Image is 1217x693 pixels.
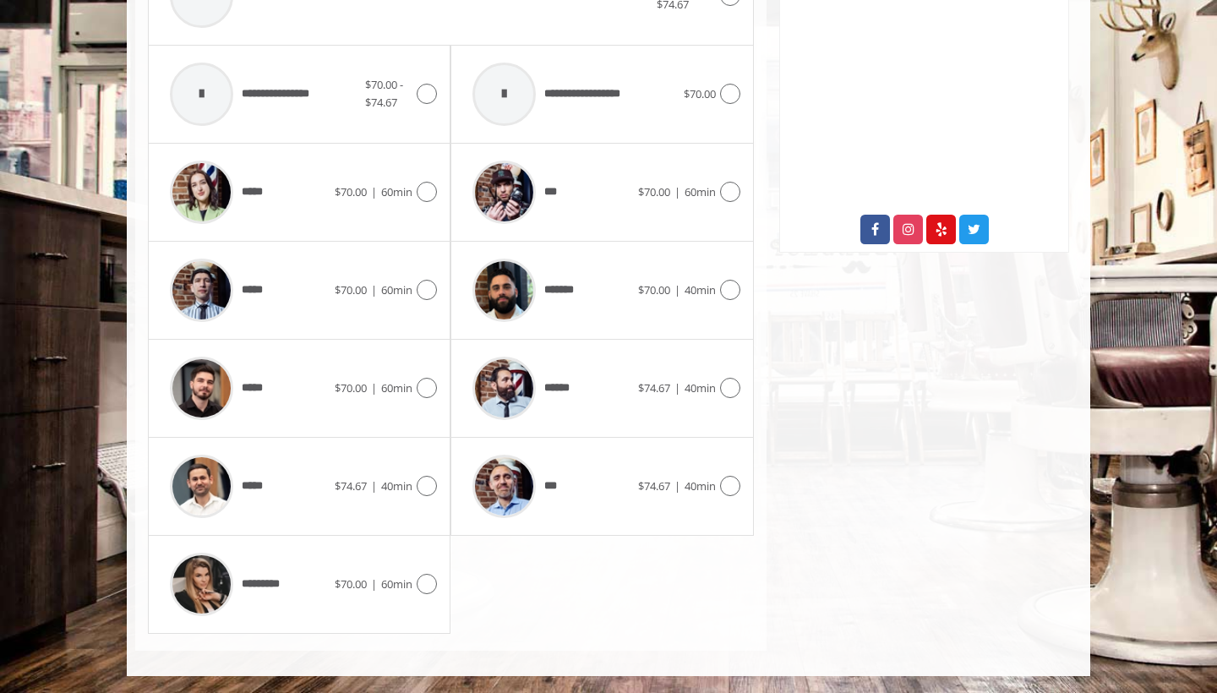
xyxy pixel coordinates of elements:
[638,184,670,199] span: $70.00
[638,478,670,494] span: $74.67
[371,282,377,297] span: |
[335,184,367,199] span: $70.00
[685,478,716,494] span: 40min
[674,478,680,494] span: |
[638,282,670,297] span: $70.00
[381,478,412,494] span: 40min
[381,380,412,396] span: 60min
[371,380,377,396] span: |
[638,380,670,396] span: $74.67
[371,478,377,494] span: |
[381,282,412,297] span: 60min
[371,184,377,199] span: |
[371,576,377,592] span: |
[335,380,367,396] span: $70.00
[684,86,716,101] span: $70.00
[685,380,716,396] span: 40min
[674,184,680,199] span: |
[685,282,716,297] span: 40min
[365,77,403,110] span: $70.00 - $74.67
[335,282,367,297] span: $70.00
[674,380,680,396] span: |
[335,478,367,494] span: $74.67
[685,184,716,199] span: 60min
[674,282,680,297] span: |
[335,576,367,592] span: $70.00
[381,184,412,199] span: 60min
[381,576,412,592] span: 60min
